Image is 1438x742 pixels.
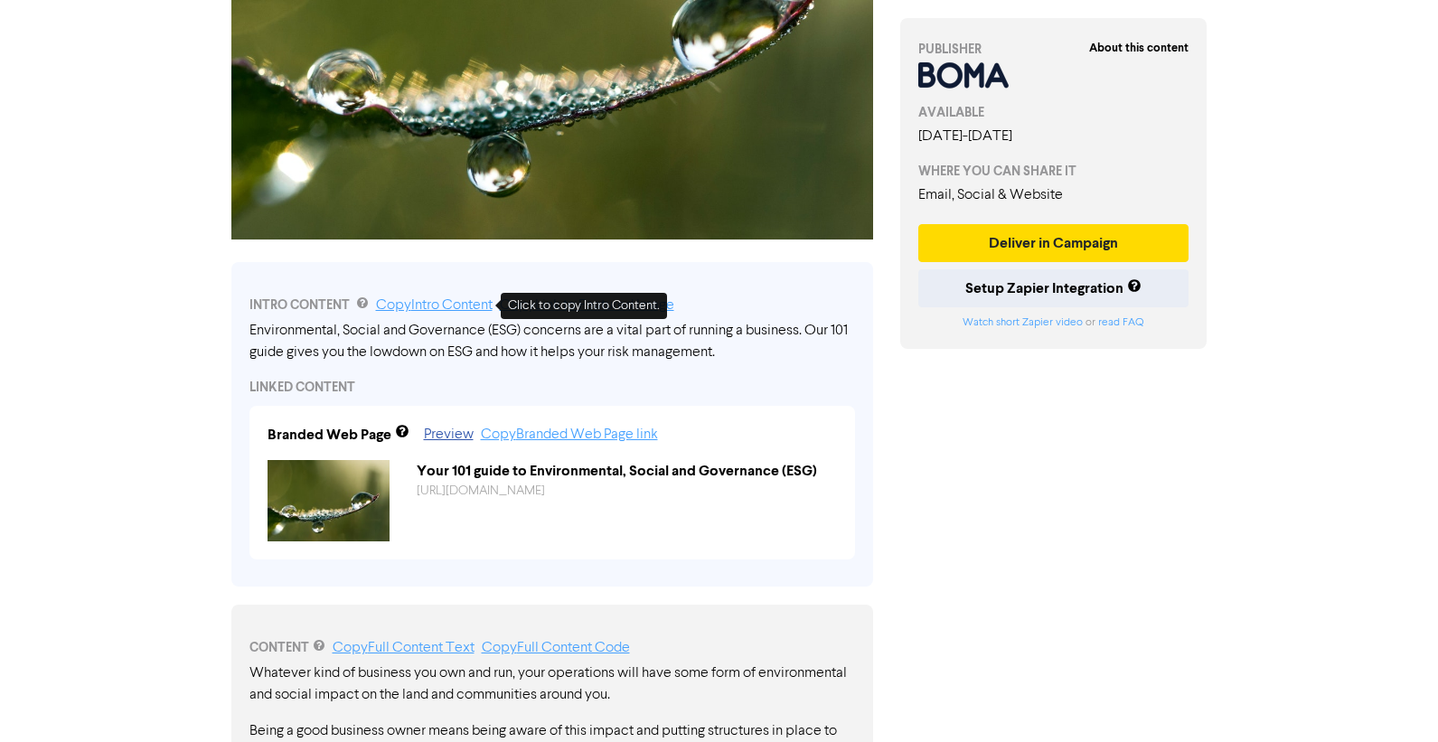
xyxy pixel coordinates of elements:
[417,484,545,497] a: [URL][DOMAIN_NAME]
[249,637,855,659] div: CONTENT
[918,184,1189,206] div: Email, Social & Website
[918,40,1189,59] div: PUBLISHER
[481,427,658,442] a: Copy Branded Web Page link
[376,298,493,313] a: Copy Intro Content
[249,662,855,706] p: Whatever kind of business you own and run, your operations will have some form of environmental a...
[268,424,391,446] div: Branded Web Page
[1089,41,1189,55] strong: About this content
[403,482,851,501] div: https://public2.bomamarketing.com/cp/Fll08XvNzfIU6iMbodY1s?sa=pB6FgFw
[918,126,1189,147] div: [DATE] - [DATE]
[1348,655,1438,742] iframe: Chat Widget
[249,295,855,316] div: INTRO CONTENT
[918,103,1189,122] div: AVAILABLE
[918,162,1189,181] div: WHERE YOU CAN SHARE IT
[963,317,1083,328] a: Watch short Zapier video
[249,378,855,397] div: LINKED CONTENT
[424,427,474,442] a: Preview
[333,641,475,655] a: Copy Full Content Text
[482,641,630,655] a: Copy Full Content Code
[918,269,1189,307] button: Setup Zapier Integration
[403,460,851,482] div: Your 101 guide to Environmental, Social and Governance (ESG)
[1098,317,1143,328] a: read FAQ
[501,293,667,319] div: Click to copy Intro Content.
[918,224,1189,262] button: Deliver in Campaign
[249,320,855,363] div: Environmental, Social and Governance (ESG) concerns are a vital part of running a business. Our 1...
[918,315,1189,331] div: or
